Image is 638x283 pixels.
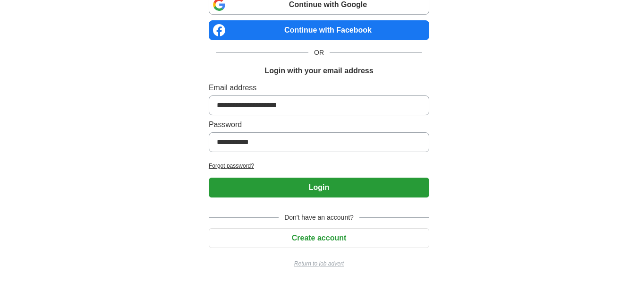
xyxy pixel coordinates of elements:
a: Forgot password? [209,162,429,170]
button: Login [209,178,429,197]
a: Return to job advert [209,259,429,268]
button: Create account [209,228,429,248]
h1: Login with your email address [264,65,373,77]
a: Continue with Facebook [209,20,429,40]
a: Create account [209,234,429,242]
span: Don't have an account? [279,213,359,223]
label: Email address [209,82,429,94]
span: OR [308,48,330,58]
label: Password [209,119,429,130]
